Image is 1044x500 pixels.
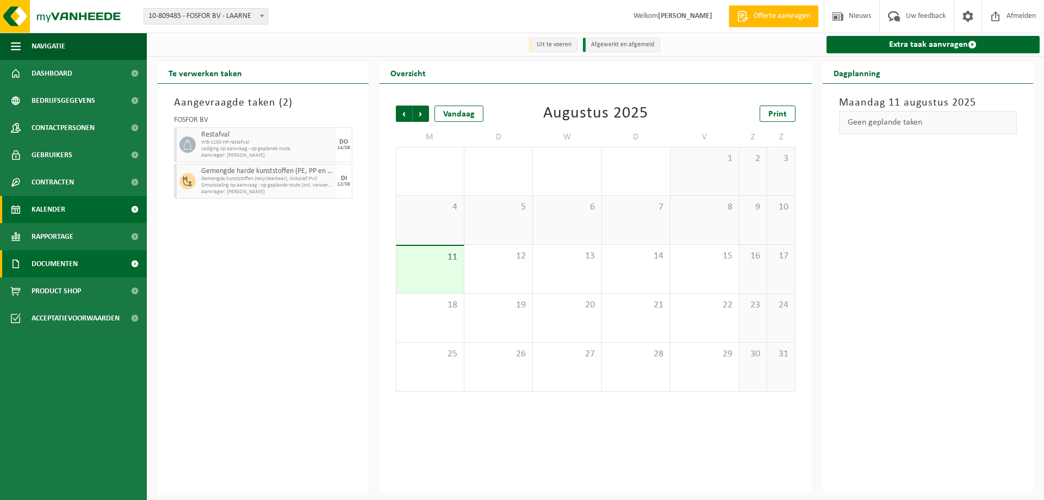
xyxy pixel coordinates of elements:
[32,305,120,332] span: Acceptatievoorwaarden
[470,250,527,262] span: 12
[32,277,81,305] span: Product Shop
[676,348,733,360] span: 29
[201,131,333,139] span: Restafval
[341,175,347,182] div: DI
[607,250,664,262] span: 14
[380,62,437,83] h2: Overzicht
[670,127,739,147] td: V
[745,201,761,213] span: 9
[201,176,333,182] span: Gemengde kunststoffen (recycleerbaar), inclusief PVC
[533,127,601,147] td: W
[174,95,352,111] h3: Aangevraagde taken ( )
[538,348,595,360] span: 27
[538,250,595,262] span: 13
[745,348,761,360] span: 30
[676,201,733,213] span: 8
[839,95,1017,111] h3: Maandag 11 augustus 2025
[839,111,1017,134] div: Geen geplande taken
[607,299,664,311] span: 21
[32,141,72,169] span: Gebruikers
[602,127,670,147] td: D
[773,153,789,165] span: 3
[434,106,483,122] div: Vandaag
[773,201,789,213] span: 10
[201,167,333,176] span: Gemengde harde kunststoffen (PE, PP en PVC), recycleerbaar (industrieel)
[543,106,648,122] div: Augustus 2025
[739,127,767,147] td: Z
[538,201,595,213] span: 6
[767,127,795,147] td: Z
[32,114,95,141] span: Contactpersonen
[32,87,95,114] span: Bedrijfsgegevens
[402,201,458,213] span: 4
[607,348,664,360] span: 28
[402,251,458,263] span: 11
[144,8,268,24] span: 10-809485 - FOSFOR BV - LAARNE
[402,348,458,360] span: 25
[751,11,813,22] span: Offerte aanvragen
[658,12,712,20] strong: [PERSON_NAME]
[745,250,761,262] span: 16
[396,127,464,147] td: M
[337,145,350,151] div: 14/08
[201,146,333,152] span: Lediging op aanvraag - op geplande route
[607,201,664,213] span: 7
[396,106,412,122] span: Vorige
[538,299,595,311] span: 20
[201,139,333,146] span: WB-1100-HP restafval
[174,116,352,127] div: FOSFOR BV
[32,60,72,87] span: Dashboard
[32,223,73,250] span: Rapportage
[470,299,527,311] span: 19
[201,182,333,189] span: Omwisseling op aanvraag - op geplande route (incl. verwerking)
[583,38,660,52] li: Afgewerkt en afgemeld
[773,348,789,360] span: 31
[32,250,78,277] span: Documenten
[464,127,533,147] td: D
[826,36,1040,53] a: Extra taak aanvragen
[676,153,733,165] span: 1
[745,153,761,165] span: 2
[201,189,333,195] span: Aanvrager: [PERSON_NAME]
[402,299,458,311] span: 18
[729,5,818,27] a: Offerte aanvragen
[773,299,789,311] span: 24
[773,250,789,262] span: 17
[470,201,527,213] span: 5
[768,110,787,119] span: Print
[158,62,253,83] h2: Te verwerken taken
[337,182,350,187] div: 12/08
[470,348,527,360] span: 26
[283,97,289,108] span: 2
[32,169,74,196] span: Contracten
[32,196,65,223] span: Kalender
[823,62,891,83] h2: Dagplanning
[745,299,761,311] span: 23
[413,106,429,122] span: Volgende
[144,9,268,24] span: 10-809485 - FOSFOR BV - LAARNE
[676,250,733,262] span: 15
[32,33,65,60] span: Navigatie
[529,38,577,52] li: Uit te voeren
[339,139,348,145] div: DO
[676,299,733,311] span: 22
[760,106,796,122] a: Print
[201,152,333,159] span: Aanvrager: [PERSON_NAME]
